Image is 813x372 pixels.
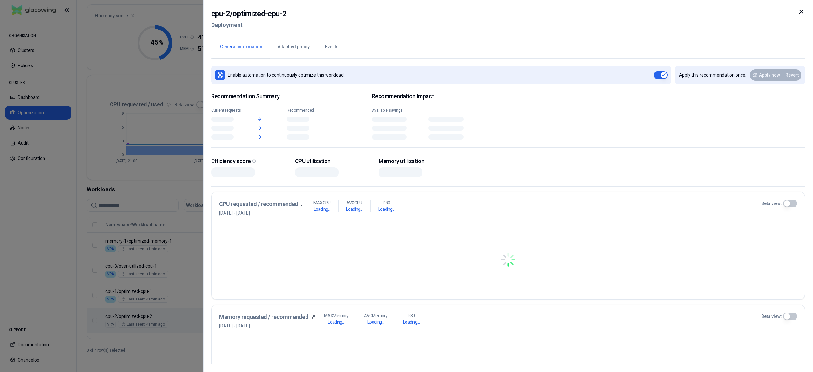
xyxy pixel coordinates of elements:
[367,319,384,325] h1: Loading...
[379,158,444,165] div: Memory utilization
[219,323,315,329] span: [DATE] - [DATE]
[211,8,286,19] h2: cpu-2 / optimized-cpu-2
[403,319,420,325] h1: Loading...
[364,313,387,319] p: AVG Memory
[211,19,286,31] h2: Deployment
[212,36,270,58] button: General information
[761,313,782,320] label: Beta view:
[328,319,344,325] h1: Loading...
[372,93,481,100] h2: Recommendation Impact
[317,36,346,58] button: Events
[211,158,277,165] div: Efficiency score
[346,200,362,206] p: AVG CPU
[324,313,349,319] p: MAX Memory
[408,313,415,319] p: P80
[679,72,746,78] p: Apply this recommendation once.
[346,206,363,212] h1: Loading...
[219,210,305,216] span: [DATE] - [DATE]
[219,200,298,209] h3: CPU requested / recommended
[287,108,321,113] div: Recommended
[761,200,782,207] label: Beta view:
[211,93,321,100] span: Recommendation Summary
[314,206,330,212] h1: Loading...
[383,200,390,206] p: P80
[228,72,345,78] p: Enable automation to continuously optimize this workload.
[378,206,395,212] h1: Loading...
[295,158,361,165] div: CPU utilization
[211,108,245,113] div: Current requests
[219,313,309,321] h3: Memory requested / recommended
[372,108,425,113] div: Available savings
[313,200,331,206] p: MAX CPU
[270,36,317,58] button: Attached policy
